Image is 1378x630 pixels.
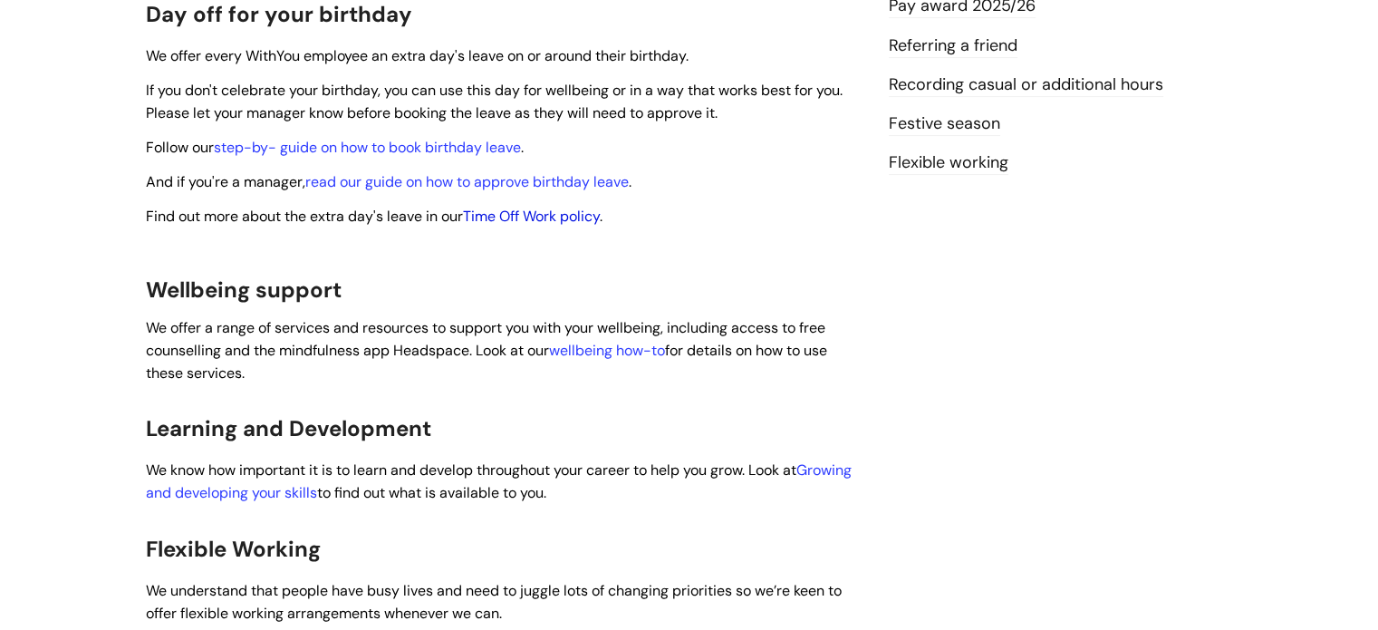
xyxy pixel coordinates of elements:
span: Flexible Working [146,535,321,563]
a: Flexible working [889,151,1008,175]
span: We offer a range of services and resources to support you with your wellbeing, including access t... [146,318,827,383]
span: If you don't celebrate your birthday, you can use this day for wellbeing or in a way that works b... [146,81,843,122]
a: read our guide on how to approve birthday leave [305,172,629,191]
a: Recording casual or additional hours [889,73,1163,97]
span: Find out more about the extra day's leave in our . [146,207,602,226]
a: wellbeing how-to [549,341,665,360]
span: We understand that people have busy lives and need to juggle lots of changing priorities so we’re... [146,581,842,623]
a: Festive season [889,112,1000,136]
span: We offer every WithYou employee an extra day's leave on or around their birthday. [146,46,689,65]
span: Follow our . [146,138,524,157]
a: Time Off Work policy [463,207,600,226]
a: Referring a friend [889,34,1017,58]
span: Learning and Development [146,414,431,442]
span: Wellbeing support [146,276,342,304]
a: step-by- guide on how to book birthday leave [214,138,521,157]
span: And if you're a manager, . [146,172,631,191]
span: We know how important it is to learn and develop throughout your career to help you grow. Look at... [146,460,852,502]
